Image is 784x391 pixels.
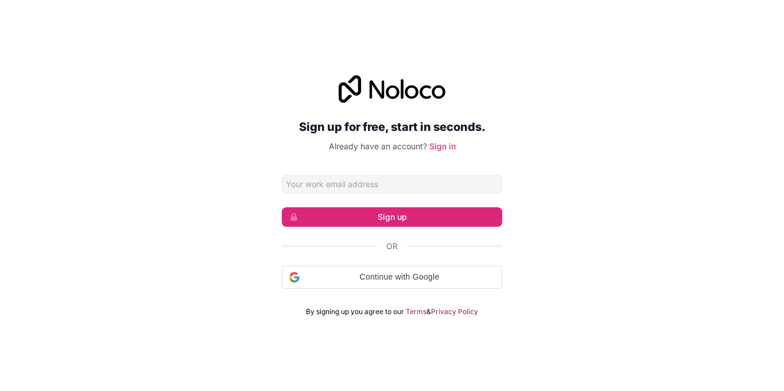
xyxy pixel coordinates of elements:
[282,117,502,137] h2: Sign up for free, start in seconds.
[429,141,456,151] a: Sign in
[282,207,502,227] button: Sign up
[431,307,478,316] a: Privacy Policy
[406,307,426,316] a: Terms
[282,175,502,193] input: Email address
[329,141,427,151] span: Already have an account?
[282,266,502,289] div: Continue with Google
[386,241,398,252] span: Or
[426,307,431,316] span: &
[304,271,495,283] span: Continue with Google
[306,307,404,316] span: By signing up you agree to our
